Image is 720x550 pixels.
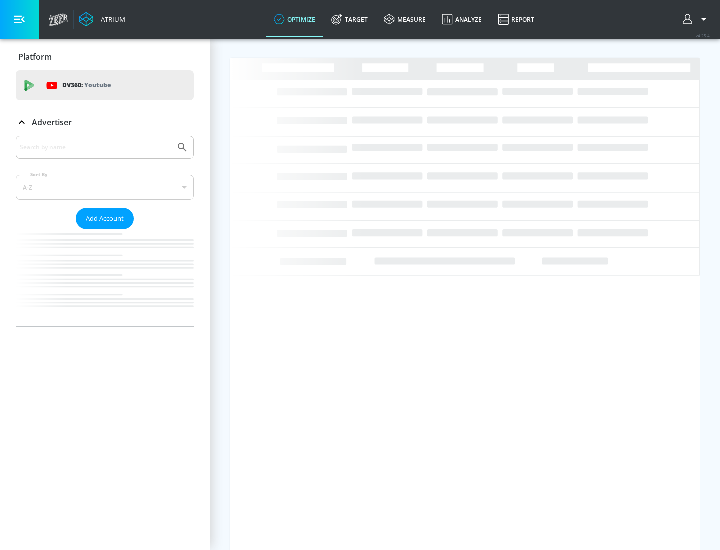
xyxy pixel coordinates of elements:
span: Add Account [86,213,124,224]
a: measure [376,1,434,37]
a: Report [490,1,542,37]
div: Atrium [97,15,125,24]
span: v 4.25.4 [696,33,710,38]
div: Advertiser [16,136,194,326]
div: Advertiser [16,108,194,136]
nav: list of Advertiser [16,229,194,326]
button: Add Account [76,208,134,229]
p: Advertiser [32,117,72,128]
a: Atrium [79,12,125,27]
a: optimize [266,1,323,37]
div: Platform [16,43,194,71]
p: Platform [18,51,52,62]
p: DV360: [62,80,111,91]
a: Target [323,1,376,37]
input: Search by name [20,141,171,154]
div: A-Z [16,175,194,200]
label: Sort By [28,171,50,178]
p: Youtube [84,80,111,90]
a: Analyze [434,1,490,37]
div: DV360: Youtube [16,70,194,100]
